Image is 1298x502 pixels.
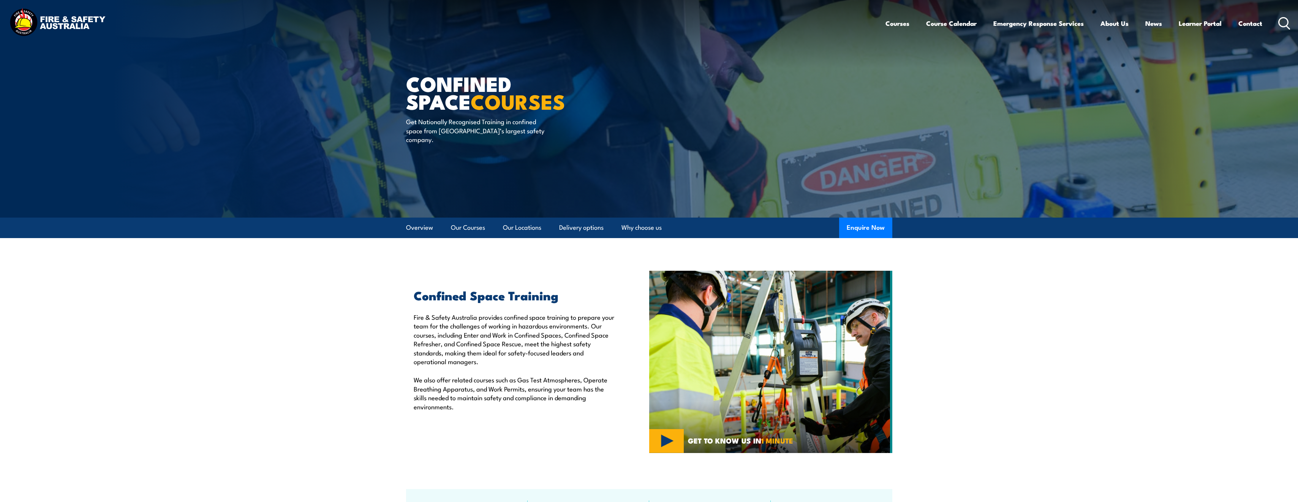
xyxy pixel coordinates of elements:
a: Emergency Response Services [993,13,1084,33]
strong: 1 MINUTE [761,435,793,446]
a: Why choose us [621,218,662,238]
strong: COURSES [471,85,565,117]
button: Enquire Now [839,218,892,238]
p: We also offer related courses such as Gas Test Atmospheres, Operate Breathing Apparatus, and Work... [414,375,614,411]
a: Delivery options [559,218,604,238]
a: About Us [1100,13,1129,33]
a: Course Calendar [926,13,977,33]
h2: Confined Space Training [414,290,614,300]
a: Our Courses [451,218,485,238]
p: Fire & Safety Australia provides confined space training to prepare your team for the challenges ... [414,313,614,366]
a: Contact [1238,13,1262,33]
a: Learner Portal [1179,13,1222,33]
span: GET TO KNOW US IN [688,437,793,444]
h1: Confined Space [406,74,594,110]
a: Courses [885,13,909,33]
img: Confined Space Courses Australia [649,271,892,453]
a: Our Locations [503,218,541,238]
p: Get Nationally Recognised Training in confined space from [GEOGRAPHIC_DATA]’s largest safety comp... [406,117,545,144]
a: News [1145,13,1162,33]
a: Overview [406,218,433,238]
